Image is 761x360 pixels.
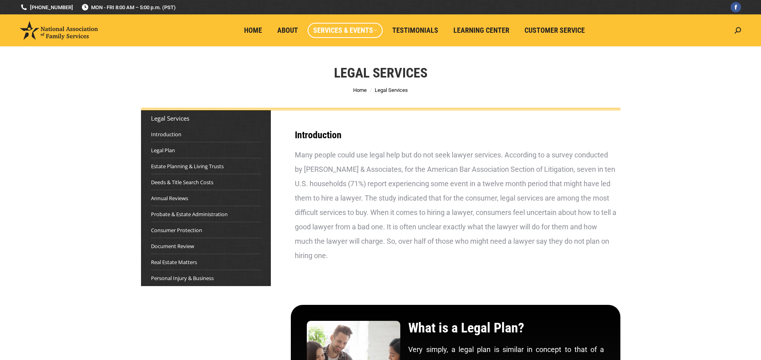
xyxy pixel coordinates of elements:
[81,4,176,11] span: MON - FRI 8:00 AM – 5:00 p.m. (PST)
[334,64,427,82] h1: Legal Services
[20,21,98,40] img: National Association of Family Services
[151,162,224,170] a: Estate Planning & Living Trusts
[295,130,616,140] h3: Introduction
[151,242,194,250] a: Document Review
[151,178,213,186] a: Deeds & Title Search Costs
[244,26,262,35] span: Home
[731,2,741,12] a: Facebook page opens in new window
[151,258,197,266] a: Real Estate Matters
[151,194,188,202] a: Annual Reviews
[151,210,228,218] a: Probate & Estate Administration
[151,226,202,234] a: Consumer Protection
[313,26,377,35] span: Services & Events
[238,23,268,38] a: Home
[151,130,181,138] a: Introduction
[408,321,604,334] h2: What is a Legal Plan?
[519,23,590,38] a: Customer Service
[151,146,175,154] a: Legal Plan
[392,26,438,35] span: Testimonials
[375,87,408,93] span: Legal Services
[448,23,515,38] a: Learning Center
[151,274,214,282] a: Personal Injury & Business
[525,26,585,35] span: Customer Service
[387,23,444,38] a: Testimonials
[295,148,616,263] div: Many people could use legal help but do not seek lawyer services. According to a survey conducted...
[453,26,509,35] span: Learning Center
[353,87,367,93] a: Home
[151,114,261,122] div: Legal Services
[272,23,304,38] a: About
[20,4,73,11] a: [PHONE_NUMBER]
[277,26,298,35] span: About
